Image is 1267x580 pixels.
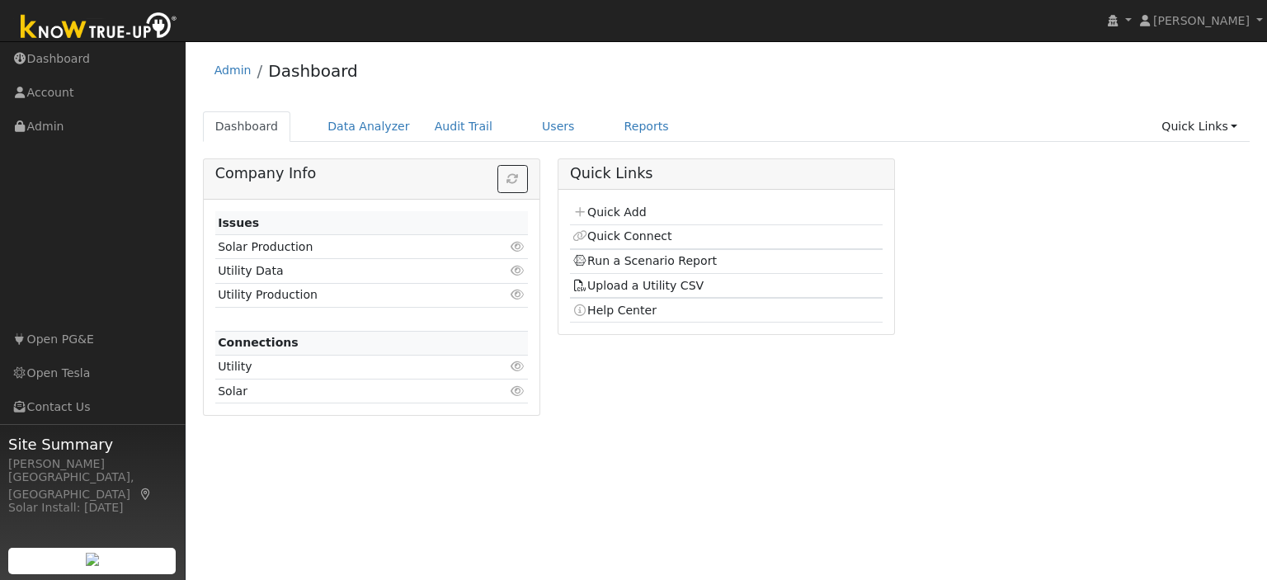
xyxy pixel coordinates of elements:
a: Quick Connect [572,229,671,243]
td: Utility [215,355,478,379]
div: Solar Install: [DATE] [8,499,177,516]
a: Dashboard [203,111,291,142]
a: Audit Trail [422,111,505,142]
a: Help Center [572,304,657,317]
a: Reports [612,111,681,142]
i: Click to view [511,241,525,252]
div: [GEOGRAPHIC_DATA], [GEOGRAPHIC_DATA] [8,469,177,503]
td: Utility Production [215,283,478,307]
h5: Company Info [215,165,528,182]
span: Site Summary [8,433,177,455]
h5: Quick Links [570,165,883,182]
a: Upload a Utility CSV [572,279,704,292]
strong: Issues [218,216,259,229]
td: Solar Production [215,235,478,259]
a: Users [530,111,587,142]
td: Solar [215,380,478,403]
img: Know True-Up [12,9,186,46]
a: Data Analyzer [315,111,422,142]
td: Utility Data [215,259,478,283]
div: [PERSON_NAME] [8,455,177,473]
a: Run a Scenario Report [572,254,717,267]
a: Quick Links [1149,111,1250,142]
i: Click to view [511,361,525,372]
i: Click to view [511,385,525,397]
strong: Connections [218,336,299,349]
a: Quick Add [572,205,646,219]
i: Click to view [511,265,525,276]
img: retrieve [86,553,99,566]
i: Click to view [511,289,525,300]
a: Admin [214,64,252,77]
a: Map [139,488,153,501]
a: Dashboard [268,61,358,81]
span: [PERSON_NAME] [1153,14,1250,27]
